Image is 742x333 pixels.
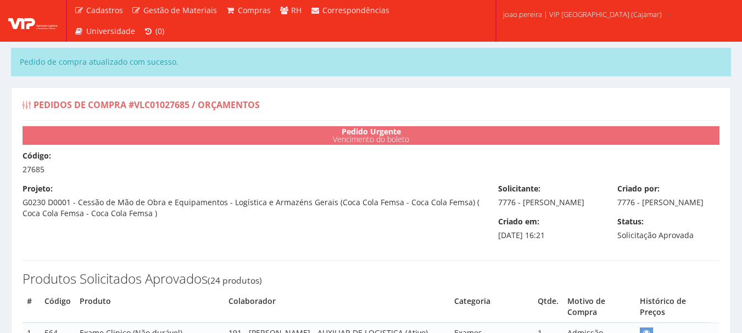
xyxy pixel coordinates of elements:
[533,291,563,323] th: Quantidade
[617,183,660,194] label: Criado por:
[609,183,728,208] div: 7776 - [PERSON_NAME]
[86,5,123,15] span: Cadastros
[23,150,51,161] label: Código:
[34,99,260,111] span: Pedidos de Compra #VLC01027685 / Orçamentos
[86,26,135,36] span: Universidade
[224,291,450,323] th: Colaborador
[140,21,169,42] a: (0)
[635,291,711,323] th: Histórico de Preços
[503,9,662,20] span: joao.pereira | VIP [GEOGRAPHIC_DATA] (Cajamar)
[40,291,75,323] th: Código
[322,5,389,15] span: Correspondências
[563,291,635,323] th: Motivo de Compra
[342,126,401,137] strong: Pedido Urgente
[143,5,217,15] span: Gestão de Materiais
[498,183,540,194] label: Solicitante:
[14,150,728,175] div: 27685
[75,291,224,323] th: Produto
[23,183,53,194] label: Projeto:
[490,216,609,241] div: [DATE] 16:21
[291,5,302,15] span: RH
[23,291,40,323] th: #
[23,126,719,145] div: Vencimento do boleto
[8,13,58,29] img: logo
[490,183,609,208] div: 7776 - [PERSON_NAME]
[14,183,490,219] div: G0230 D0001 - Cessão de Mão de Obra e Equipamentos - Logística e Armazéns Gerais (Coca Cola Femsa...
[617,216,644,227] label: Status:
[450,291,533,323] th: Categoria do Produto
[23,272,719,286] h3: Produtos Solicitados Aprovados
[238,5,271,15] span: Compras
[498,216,539,227] label: Criado em:
[155,26,164,36] span: (0)
[609,216,728,241] div: Solicitação Aprovada
[208,274,262,286] small: (24 produtos)
[11,48,731,76] div: Pedido de compra atualizado com sucesso.
[70,21,140,42] a: Universidade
